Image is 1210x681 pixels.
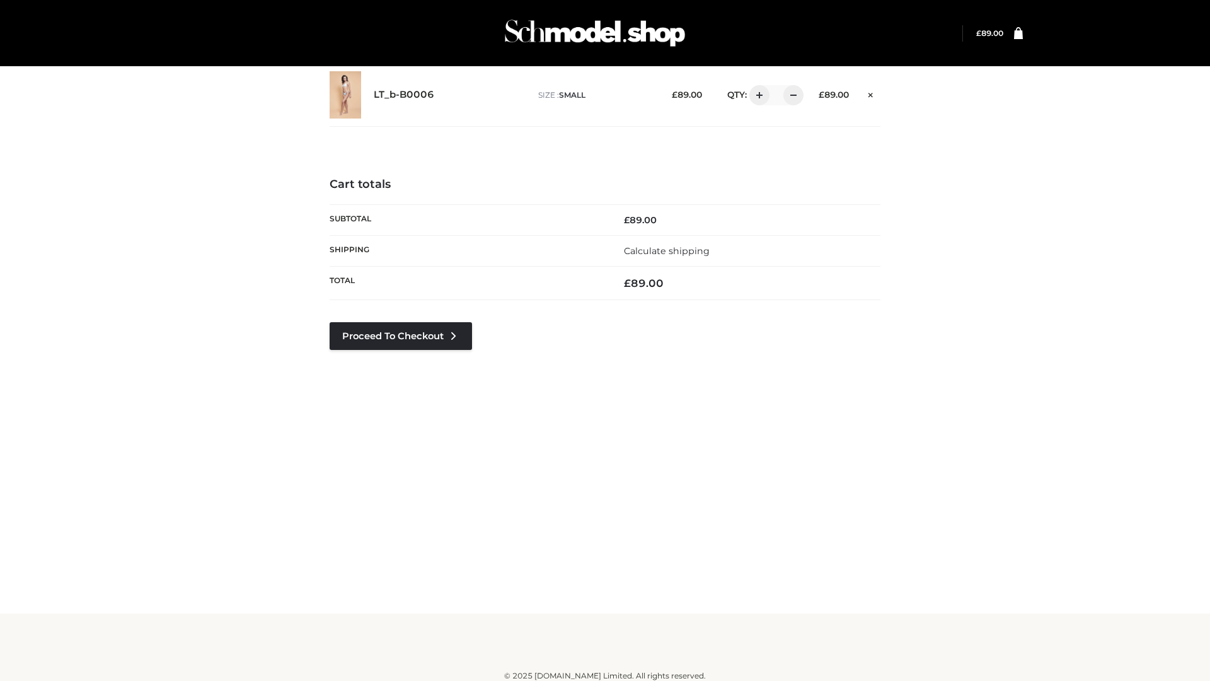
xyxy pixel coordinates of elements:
div: QTY: [715,85,799,105]
bdi: 89.00 [819,90,849,100]
th: Total [330,267,605,300]
bdi: 89.00 [672,90,702,100]
bdi: 89.00 [624,214,657,226]
span: £ [819,90,824,100]
img: Schmodel Admin 964 [500,8,689,58]
span: £ [624,277,631,289]
bdi: 89.00 [624,277,664,289]
th: Subtotal [330,204,605,235]
a: Calculate shipping [624,245,710,257]
a: LT_b-B0006 [374,89,434,101]
span: SMALL [559,90,585,100]
span: £ [624,214,630,226]
p: size : [538,90,652,101]
a: £89.00 [976,28,1003,38]
span: £ [976,28,981,38]
h4: Cart totals [330,178,880,192]
bdi: 89.00 [976,28,1003,38]
span: £ [672,90,677,100]
a: Remove this item [861,85,880,102]
a: Proceed to Checkout [330,322,472,350]
th: Shipping [330,235,605,266]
